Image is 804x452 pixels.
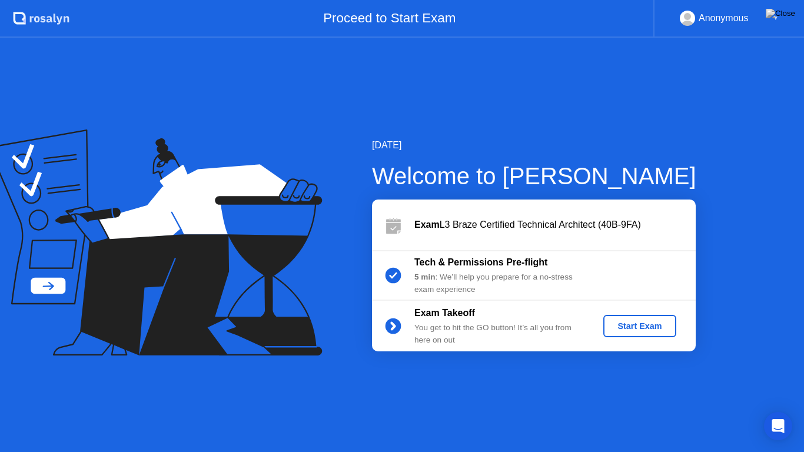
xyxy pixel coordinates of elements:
div: L3 Braze Certified Technical Architect (40B-9FA) [414,218,696,232]
div: Welcome to [PERSON_NAME] [372,158,696,194]
img: Close [766,9,795,18]
div: Start Exam [608,321,671,331]
b: Exam Takeoff [414,308,475,318]
b: 5 min [414,272,436,281]
div: : We’ll help you prepare for a no-stress exam experience [414,271,584,295]
div: Open Intercom Messenger [764,412,792,440]
b: Tech & Permissions Pre-flight [414,257,547,267]
div: [DATE] [372,138,696,152]
button: Start Exam [603,315,676,337]
div: You get to hit the GO button! It’s all you from here on out [414,322,584,346]
b: Exam [414,220,440,230]
div: Anonymous [699,11,749,26]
